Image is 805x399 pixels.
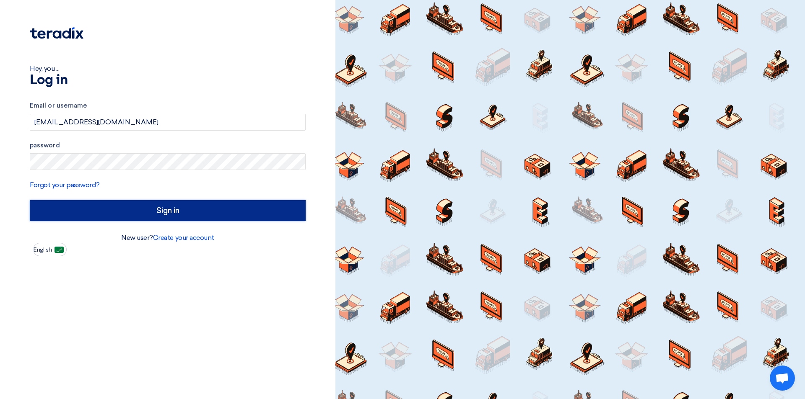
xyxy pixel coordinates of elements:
[121,234,153,242] font: New user?
[55,247,64,253] img: ar-AR.png
[33,243,67,256] button: English
[30,181,100,189] a: Forgot your password?
[30,114,306,131] input: Enter your business email or username
[30,142,60,149] font: password
[30,74,68,87] font: Log in
[30,27,83,39] img: Teradix logo
[30,200,306,221] input: Sign in
[30,102,87,109] font: Email or username
[30,64,59,72] font: Hey, you ...
[153,234,214,242] a: Create your account
[34,246,52,253] font: English
[770,366,795,391] a: Open chat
